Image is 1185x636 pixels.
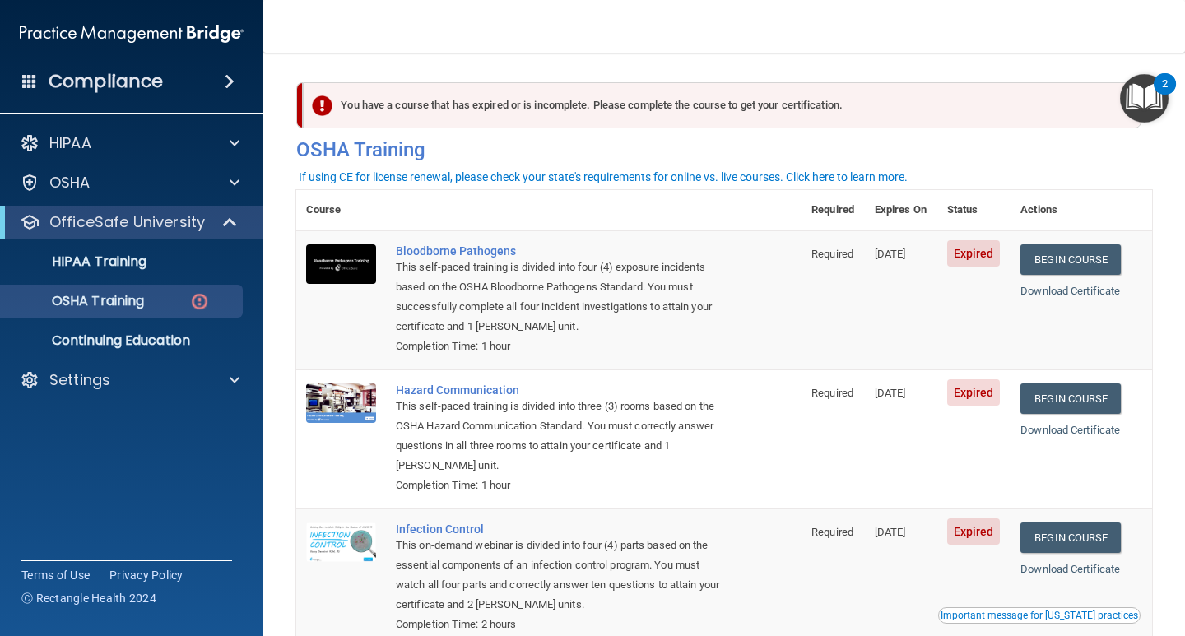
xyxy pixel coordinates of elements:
[189,291,210,312] img: danger-circle.6113f641.png
[299,171,908,183] div: If using CE for license renewal, please check your state's requirements for online vs. live cours...
[296,169,910,185] button: If using CE for license renewal, please check your state's requirements for online vs. live cours...
[49,173,91,193] p: OSHA
[20,133,239,153] a: HIPAA
[312,95,332,116] img: exclamation-circle-solid-danger.72ef9ffc.png
[396,615,719,634] div: Completion Time: 2 hours
[947,518,1001,545] span: Expired
[1020,383,1121,414] a: Begin Course
[865,190,937,230] th: Expires On
[21,590,156,606] span: Ⓒ Rectangle Health 2024
[802,190,865,230] th: Required
[296,190,386,230] th: Course
[947,379,1001,406] span: Expired
[1120,74,1169,123] button: Open Resource Center, 2 new notifications
[11,293,144,309] p: OSHA Training
[1020,522,1121,553] a: Begin Course
[21,567,90,583] a: Terms of Use
[303,82,1141,128] div: You have a course that has expired or is incomplete. Please complete the course to get your certi...
[1020,244,1121,275] a: Begin Course
[396,258,719,337] div: This self-paced training is divided into four (4) exposure incidents based on the OSHA Bloodborne...
[1020,424,1120,436] a: Download Certificate
[20,370,239,390] a: Settings
[875,526,906,538] span: [DATE]
[49,70,163,93] h4: Compliance
[1011,190,1152,230] th: Actions
[296,138,1152,161] h4: OSHA Training
[1020,285,1120,297] a: Download Certificate
[109,567,184,583] a: Privacy Policy
[49,370,110,390] p: Settings
[811,248,853,260] span: Required
[1020,563,1120,575] a: Download Certificate
[875,387,906,399] span: [DATE]
[396,337,719,356] div: Completion Time: 1 hour
[947,240,1001,267] span: Expired
[49,212,205,232] p: OfficeSafe University
[396,397,719,476] div: This self-paced training is divided into three (3) rooms based on the OSHA Hazard Communication S...
[811,387,853,399] span: Required
[49,133,91,153] p: HIPAA
[875,248,906,260] span: [DATE]
[396,522,719,536] a: Infection Control
[937,190,1011,230] th: Status
[20,212,239,232] a: OfficeSafe University
[396,476,719,495] div: Completion Time: 1 hour
[938,607,1141,624] button: Read this if you are a dental practitioner in the state of CA
[11,253,146,270] p: HIPAA Training
[396,383,719,397] a: Hazard Communication
[396,244,719,258] a: Bloodborne Pathogens
[1162,84,1168,105] div: 2
[20,173,239,193] a: OSHA
[811,526,853,538] span: Required
[396,536,719,615] div: This on-demand webinar is divided into four (4) parts based on the essential components of an inf...
[941,610,1138,620] div: Important message for [US_STATE] practices
[11,332,235,349] p: Continuing Education
[20,17,244,50] img: PMB logo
